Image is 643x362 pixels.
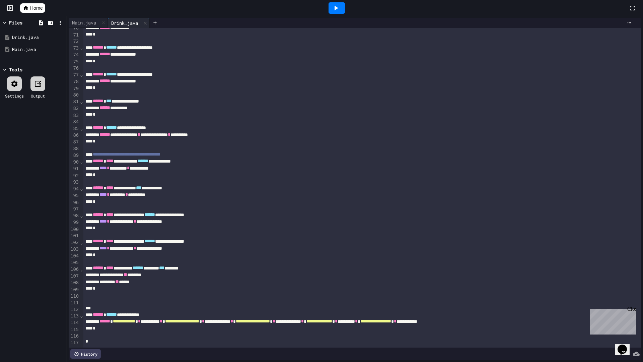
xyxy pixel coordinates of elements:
div: 86 [69,132,80,139]
div: 108 [69,280,80,286]
div: Drink.java [108,18,150,28]
iframe: chat widget [615,335,636,355]
div: Main.java [69,19,99,26]
span: Fold line [80,240,83,245]
div: 70 [69,25,80,32]
div: 91 [69,166,80,172]
div: 105 [69,259,80,266]
div: 115 [69,326,80,333]
div: 89 [69,152,80,159]
span: Fold line [80,72,83,77]
div: 113 [69,313,80,319]
div: 106 [69,266,80,273]
div: 104 [69,253,80,259]
div: 87 [69,139,80,145]
div: Settings [5,93,24,99]
div: 78 [69,78,80,85]
div: 110 [69,293,80,300]
div: 84 [69,119,80,125]
div: Main.java [69,18,108,28]
div: 102 [69,239,80,246]
span: Home [30,5,43,11]
div: 97 [69,206,80,213]
div: 82 [69,105,80,112]
div: 83 [69,112,80,119]
div: 95 [69,192,80,199]
span: Fold line [80,126,83,131]
div: 74 [69,52,80,58]
div: 76 [69,65,80,72]
span: Fold line [80,45,83,51]
div: 100 [69,226,80,233]
div: 94 [69,186,80,192]
a: Home [20,3,45,13]
div: 80 [69,92,80,99]
div: 79 [69,85,80,92]
span: Fold line [80,313,83,318]
div: Output [31,93,45,99]
div: 71 [69,32,80,39]
div: 99 [69,219,80,226]
div: 85 [69,125,80,132]
div: Main.java [12,46,64,53]
div: 116 [69,333,80,340]
div: Drink.java [108,19,141,26]
div: 111 [69,300,80,306]
span: Fold line [80,159,83,165]
iframe: chat widget [587,306,636,335]
div: 109 [69,287,80,293]
div: 75 [69,59,80,65]
div: 98 [69,213,80,219]
div: 112 [69,306,80,313]
div: Chat with us now!Close [3,3,46,43]
div: 114 [69,319,80,326]
div: 81 [69,99,80,105]
div: 107 [69,273,80,280]
div: 103 [69,246,80,253]
span: Fold line [80,266,83,272]
div: Tools [9,66,22,73]
div: 90 [69,159,80,166]
div: History [70,349,101,359]
span: Fold line [80,186,83,191]
div: 117 [69,340,80,346]
div: 101 [69,233,80,239]
span: Fold line [80,213,83,218]
div: 93 [69,179,80,186]
div: 72 [69,38,80,45]
div: 77 [69,72,80,78]
div: 96 [69,199,80,206]
div: 73 [69,45,80,52]
span: Fold line [80,99,83,104]
div: Files [9,19,22,26]
div: 92 [69,173,80,179]
div: 88 [69,145,80,152]
div: Drink.java [12,34,64,41]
